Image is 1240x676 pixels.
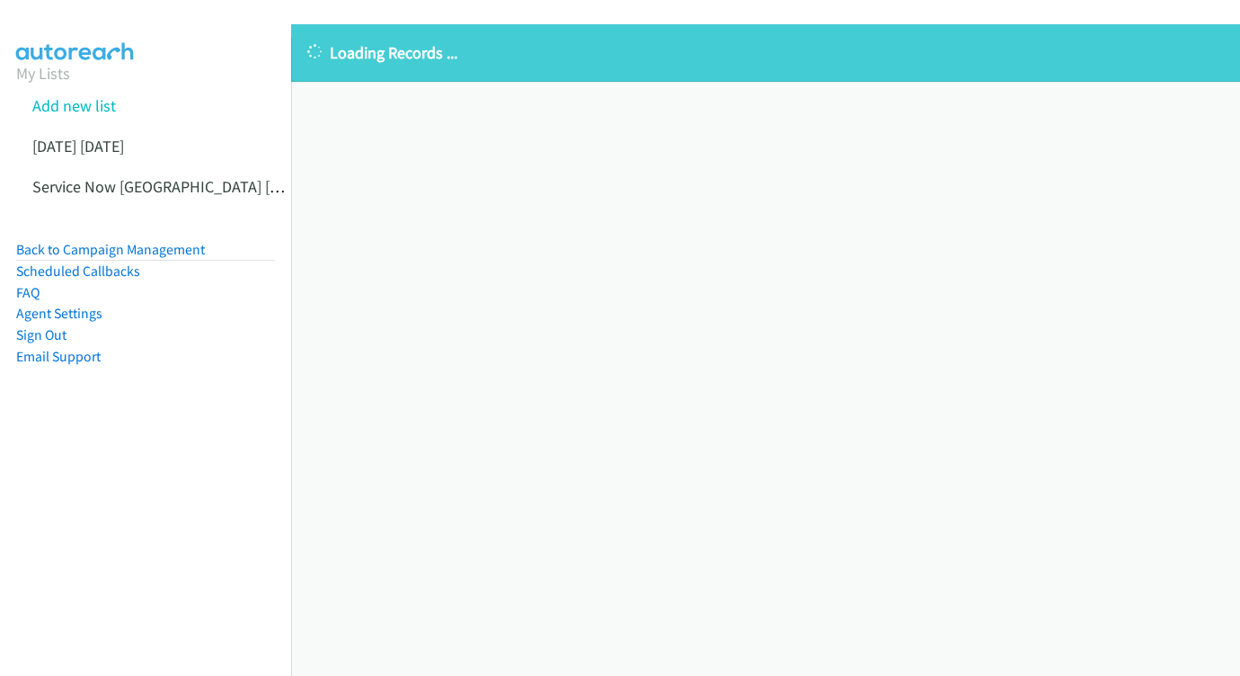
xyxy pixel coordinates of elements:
[32,95,116,116] a: Add new list
[16,241,205,258] a: Back to Campaign Management
[16,284,40,301] a: FAQ
[16,305,102,322] a: Agent Settings
[16,348,101,365] a: Email Support
[16,262,140,280] a: Scheduled Callbacks
[32,176,309,197] a: Service Now [GEOGRAPHIC_DATA] [DATE]
[32,136,124,156] a: [DATE] [DATE]
[16,326,66,343] a: Sign Out
[307,40,1224,65] p: Loading Records ...
[16,63,70,84] a: My Lists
